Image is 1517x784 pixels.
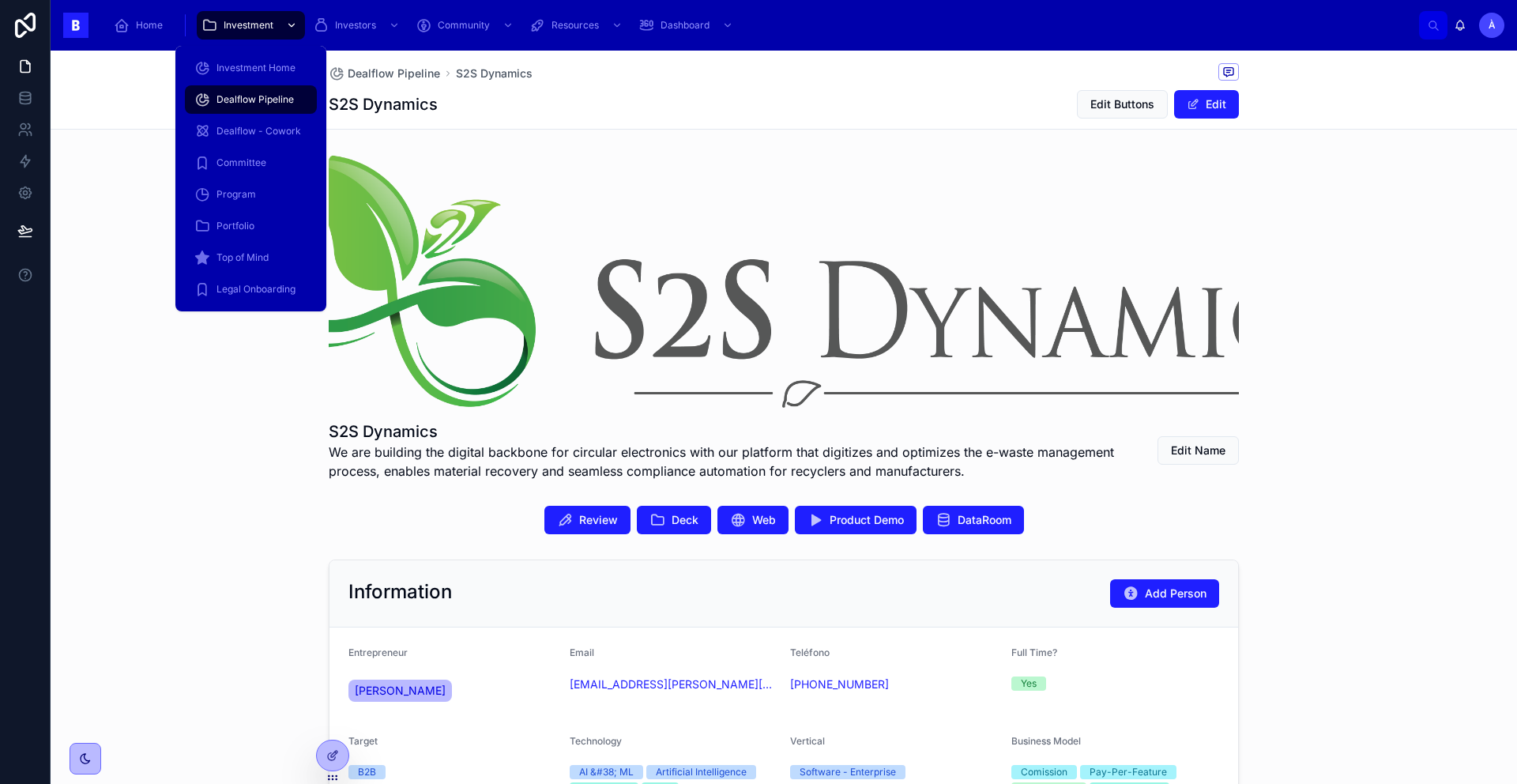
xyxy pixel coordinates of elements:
a: [PERSON_NAME] [348,680,452,702]
a: [EMAIL_ADDRESS][PERSON_NAME][DOMAIN_NAME] [570,677,778,692]
a: Home [109,11,174,40]
button: Product Demo [795,506,917,534]
button: Add Person [1110,579,1219,608]
span: Dealflow Pipeline [216,93,294,106]
a: Resources [525,11,631,40]
span: Vertical [790,735,825,747]
span: Product Demo [830,512,904,528]
img: App logo [63,13,88,38]
div: B2B [358,765,376,779]
div: AI &#38; ML [579,765,634,779]
div: Pay-Per-Feature [1090,765,1167,779]
a: Dealflow - Cowork [185,117,317,145]
a: Dealflow Pipeline [185,85,317,114]
span: [PERSON_NAME] [355,683,446,699]
button: Edit [1174,90,1239,119]
a: Investment [197,11,305,40]
span: Edit Name [1171,443,1225,458]
span: À [1489,19,1496,32]
span: Investment [224,19,273,32]
span: DataRoom [958,512,1011,528]
a: Committee [185,149,317,177]
div: Artificial Intelligence [656,765,747,779]
div: Comission [1021,765,1067,779]
a: S2S Dynamics [456,66,533,81]
span: Edit Buttons [1090,96,1154,112]
span: Full Time? [1011,646,1057,658]
span: Legal Onboarding [216,283,295,296]
span: Portfolio [216,220,254,232]
span: Dealflow Pipeline [348,66,440,81]
span: Home [136,19,163,32]
h1: S2S Dynamics [329,93,438,115]
span: Committee [216,156,266,169]
span: Investment Home [216,62,295,74]
span: Web [752,512,776,528]
h2: Information [348,579,452,605]
a: Portfolio [185,212,317,240]
span: Add Person [1145,586,1206,601]
a: Program [185,180,317,209]
span: Entrepreneur [348,646,408,658]
span: Dealflow - Cowork [216,125,301,138]
span: Teléfono [790,646,830,658]
span: Resources [551,19,599,32]
span: Deck [672,512,698,528]
span: Community [438,19,490,32]
button: Review [544,506,631,534]
a: [PHONE_NUMBER] [790,677,889,692]
span: Business Model [1011,735,1081,747]
span: Review [579,512,618,528]
button: Edit Buttons [1077,90,1168,119]
span: Dashboard [661,19,710,32]
button: DataRoom [923,506,1024,534]
a: Investment Home [185,54,317,82]
div: Software - Enterprise [800,765,896,779]
a: Top of Mind [185,243,317,272]
span: Investors [335,19,376,32]
span: Program [216,188,256,201]
span: Technology [570,735,622,747]
div: Yes [1021,677,1037,691]
h1: S2S Dynamics [329,420,1120,443]
span: Target [348,735,378,747]
a: Investors [308,11,408,40]
button: Deck [637,506,711,534]
span: Top of Mind [216,251,269,264]
button: Web [717,506,789,534]
a: Community [411,11,521,40]
a: Dashboard [634,11,741,40]
button: Edit Name [1158,436,1239,465]
span: We are building the digital backbone for circular electronics with our platform that digitizes an... [329,443,1120,481]
a: Legal Onboarding [185,275,317,303]
div: scrollable content [101,8,1419,43]
span: Email [570,646,594,658]
a: Dealflow Pipeline [329,66,440,81]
